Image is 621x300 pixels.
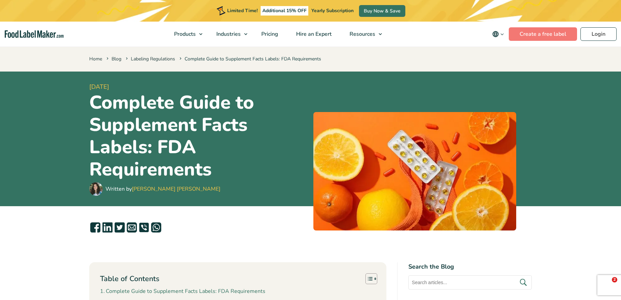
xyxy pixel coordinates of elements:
[253,22,286,47] a: Pricing
[311,7,354,14] span: Yearly Subscription
[214,30,241,38] span: Industries
[165,22,206,47] a: Products
[132,185,220,193] a: [PERSON_NAME] [PERSON_NAME]
[348,30,376,38] span: Resources
[100,274,159,284] p: Table of Contents
[112,56,121,62] a: Blog
[100,287,265,296] a: Complete Guide to Supplement Facts Labels: FDA Requirements
[509,27,577,41] a: Create a free label
[89,82,308,91] span: [DATE]
[259,30,279,38] span: Pricing
[287,22,339,47] a: Hire an Expert
[612,277,617,282] span: 2
[89,56,102,62] a: Home
[341,22,385,47] a: Resources
[172,30,196,38] span: Products
[178,56,321,62] span: Complete Guide to Supplement Facts Labels: FDA Requirements
[408,275,532,290] input: Search articles...
[227,7,258,14] span: Limited Time!
[89,91,308,181] h1: Complete Guide to Supplement Facts Labels: FDA Requirements
[294,30,332,38] span: Hire an Expert
[598,277,614,293] iframe: Intercom live chat
[359,5,405,17] a: Buy Now & Save
[580,27,617,41] a: Login
[208,22,251,47] a: Industries
[261,6,308,16] span: Additional 15% OFF
[105,185,220,193] div: Written by
[408,262,532,271] h4: Search the Blog
[89,182,103,196] img: Maria Abi Hanna - Food Label Maker
[131,56,175,62] a: Labeling Regulations
[360,273,376,284] a: Toggle Table of Content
